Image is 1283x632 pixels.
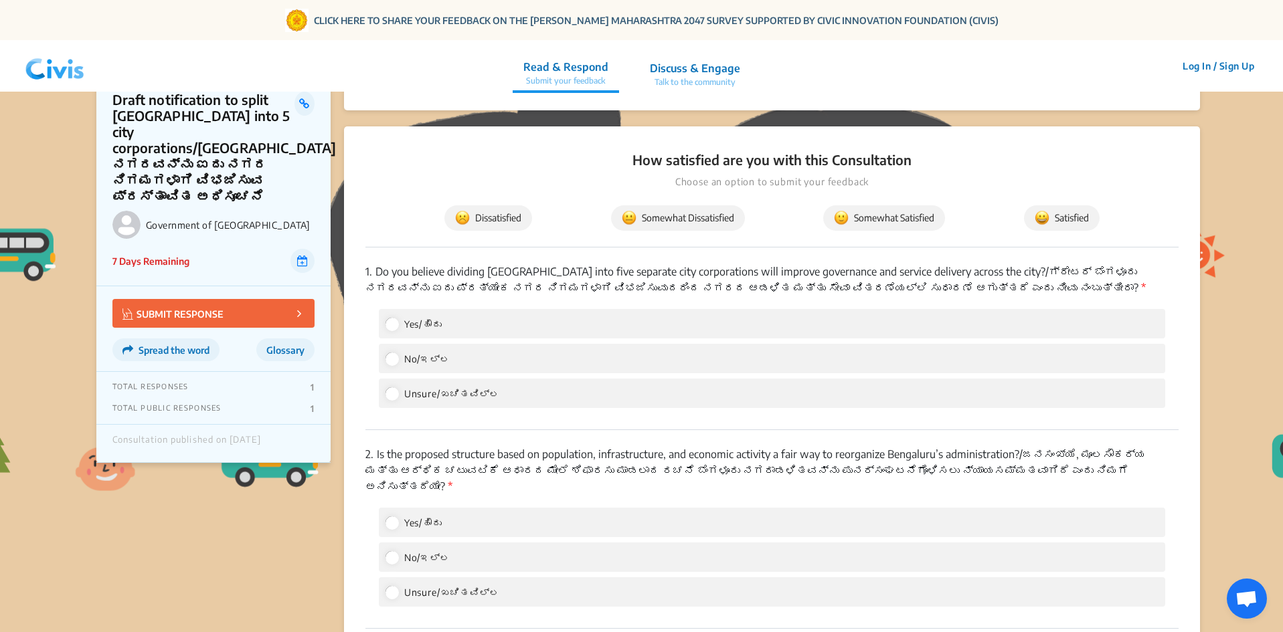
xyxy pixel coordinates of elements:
input: Unsure/ಖಚಿತವಿಲ್ಲ [386,586,398,598]
p: Government of [GEOGRAPHIC_DATA] [146,219,315,231]
input: Unsure/ಖಚಿತವಿಲ್ಲ [386,387,398,399]
p: 7 Days Remaining [112,254,189,268]
span: Unsure/ಖಚಿತವಿಲ್ಲ [404,587,500,598]
p: Draft notification to split [GEOGRAPHIC_DATA] into 5 city corporations/[GEOGRAPHIC_DATA] ನಗರವನ್ನು... [112,92,294,204]
span: No/ಇಲ್ಲ [404,353,450,364]
img: somewhat_dissatisfied.svg [622,211,636,225]
img: Vector.jpg [122,308,133,320]
button: Dissatisfied [444,205,532,231]
span: Somewhat Satisfied [834,211,934,225]
button: Glossary [256,338,315,361]
p: How satisfied are you with this Consultation [365,150,1179,169]
img: navlogo.png [20,46,90,86]
span: Dissatisfied [455,211,521,225]
p: Talk to the community [650,76,740,88]
button: Somewhat Dissatisfied [611,205,745,231]
input: No/ಇಲ್ಲ [386,352,398,364]
span: Unsure/ಖಚಿತವಿಲ್ಲ [404,388,500,399]
button: Somewhat Satisfied [823,205,945,231]
span: Somewhat Dissatisfied [622,211,734,225]
span: No/ಇಲ್ಲ [404,552,450,563]
button: SUBMIT RESPONSE [112,299,315,328]
p: Read & Respond [523,59,608,75]
button: Log In / Sign Up [1174,56,1263,76]
img: dissatisfied.svg [455,211,470,225]
span: Yes/ಹೌದು [404,517,442,528]
p: Submit your feedback [523,75,608,87]
span: Glossary [266,344,305,356]
input: Yes/ಹೌದು [386,318,398,330]
div: Consultation published on [DATE] [112,435,261,452]
p: 1 [311,403,314,414]
p: Do you believe dividing [GEOGRAPHIC_DATA] into five separate city corporations will improve gover... [365,264,1179,296]
img: satisfied.svg [1035,211,1049,225]
p: Choose an option to submit your feedback [365,175,1179,189]
span: Spread the word [139,344,209,356]
p: Discuss & Engage [650,60,740,76]
button: Satisfied [1024,205,1100,231]
span: Yes/ಹೌದು [404,318,442,330]
span: 1. [365,265,372,278]
img: Gom Logo [285,9,309,32]
p: TOTAL RESPONSES [112,382,189,393]
a: CLICK HERE TO SHARE YOUR FEEDBACK ON THE [PERSON_NAME] MAHARASHTRA 2047 SURVEY SUPPORTED BY CIVIC... [314,13,999,27]
span: 2. [365,447,373,461]
p: 1 [311,382,314,393]
p: Is the proposed structure based on population, infrastructure, and economic activity a fair way t... [365,446,1179,494]
p: SUBMIT RESPONSE [122,306,224,321]
input: No/ಇಲ್ಲ [386,551,398,563]
p: TOTAL PUBLIC RESPONSES [112,403,222,414]
img: somewhat_satisfied.svg [834,211,849,225]
span: Satisfied [1035,211,1089,225]
input: Yes/ಹೌದು [386,516,398,528]
img: Government of Karnataka logo [112,211,141,239]
button: Spread the word [112,338,220,361]
a: Open chat [1227,578,1267,619]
